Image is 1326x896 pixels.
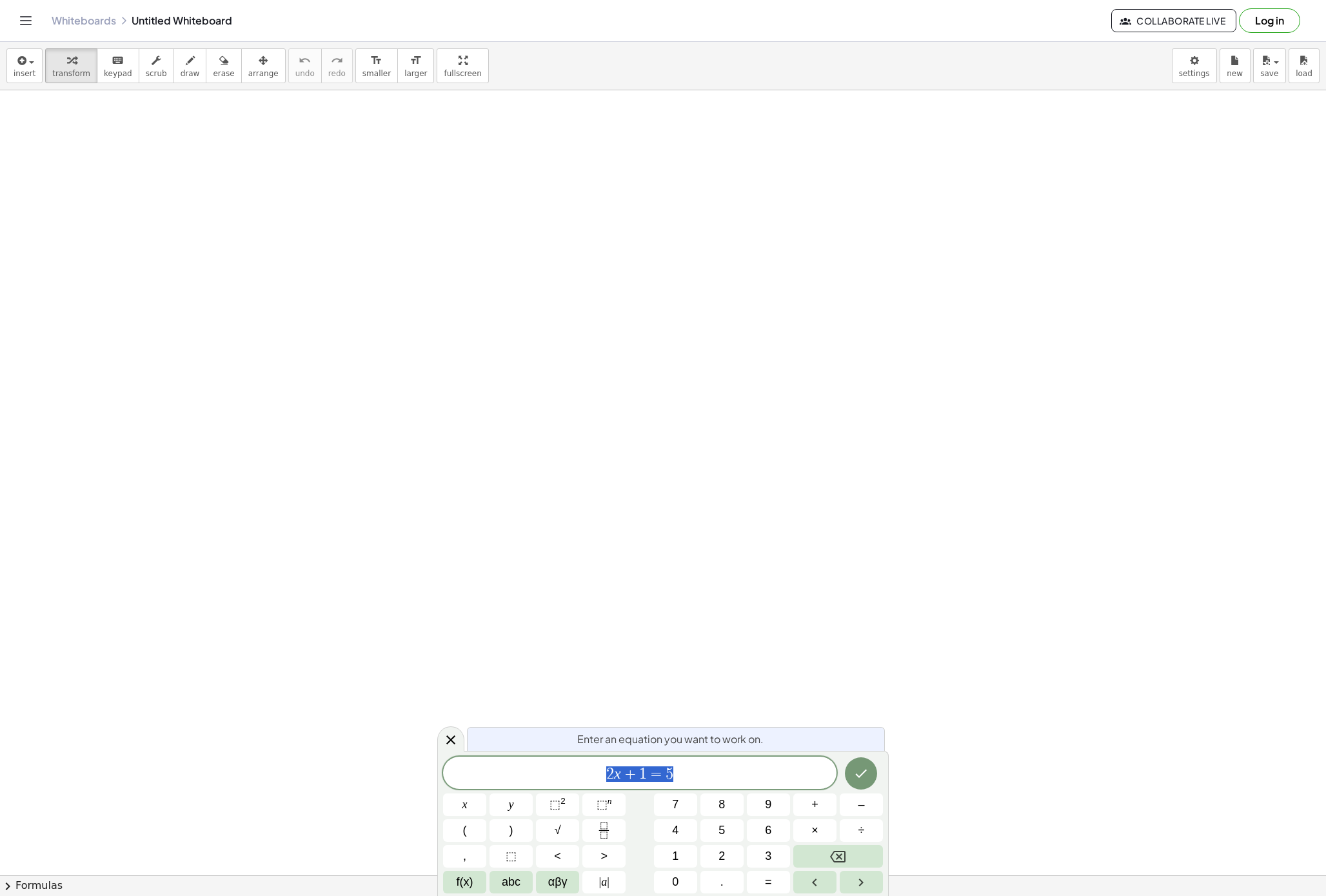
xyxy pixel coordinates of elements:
span: = [765,873,772,891]
button: Square root [536,819,579,842]
span: , [463,848,466,865]
button: erase [206,48,241,83]
button: Log in [1239,8,1300,33]
i: format_size [370,53,382,68]
button: Right arrow [840,871,883,893]
a: Whiteboards [52,14,116,27]
button: new [1220,48,1251,83]
button: format_sizesmaller [355,48,398,83]
span: = [647,766,666,782]
span: ( [463,822,467,839]
button: settings [1172,48,1217,83]
button: ) [490,819,533,842]
span: a [599,873,609,891]
button: Absolute value [582,871,626,893]
span: 1 [639,766,647,782]
button: 6 [747,819,790,842]
span: ⬚ [549,798,560,811]
span: + [621,766,640,782]
button: Functions [443,871,486,893]
span: arrange [248,69,279,78]
span: 5 [718,822,725,839]
button: Minus [840,793,883,816]
i: undo [299,53,311,68]
button: , [443,845,486,868]
span: scrub [146,69,167,78]
button: x [443,793,486,816]
i: redo [331,53,343,68]
span: 5 [666,766,673,782]
span: ) [510,822,513,839]
span: transform [52,69,90,78]
button: Divide [840,819,883,842]
button: . [700,871,744,893]
button: load [1289,48,1320,83]
span: 0 [672,873,678,891]
span: 1 [672,848,678,865]
span: αβγ [548,873,568,891]
button: save [1253,48,1286,83]
span: larger [404,69,427,78]
span: ⬚ [597,798,608,811]
span: settings [1179,69,1210,78]
button: ( [443,819,486,842]
button: 2 [700,845,744,868]
span: . [720,873,724,891]
button: Done [845,757,877,790]
button: 1 [654,845,697,868]
span: Collaborate Live [1122,15,1225,26]
span: | [599,875,602,888]
span: 2 [718,848,725,865]
span: y [509,796,514,813]
span: + [811,796,818,813]
span: × [811,822,818,839]
button: 9 [747,793,790,816]
button: scrub [139,48,174,83]
button: Left arrow [793,871,836,893]
button: Backspace [793,845,883,868]
button: format_sizelarger [397,48,434,83]
span: draw [181,69,200,78]
span: 4 [672,822,678,839]
button: transform [45,48,97,83]
span: smaller [362,69,391,78]
span: | [607,875,609,888]
button: redoredo [321,48,353,83]
button: 0 [654,871,697,893]
button: Greater than [582,845,626,868]
button: 8 [700,793,744,816]
span: redo [328,69,346,78]
sup: n [608,796,612,806]
span: undo [295,69,315,78]
button: y [490,793,533,816]
button: Collaborate Live [1111,9,1236,32]
span: – [858,796,864,813]
button: insert [6,48,43,83]
span: > [600,848,608,865]
span: 7 [672,796,678,813]
button: Times [793,819,836,842]
span: < [554,848,561,865]
span: load [1296,69,1312,78]
button: keyboardkeypad [97,48,139,83]
span: 6 [765,822,771,839]
span: 2 [606,766,614,782]
span: √ [555,822,561,839]
button: arrange [241,48,286,83]
button: draw [173,48,207,83]
button: Toggle navigation [15,10,36,31]
span: save [1260,69,1278,78]
button: Superscript [582,793,626,816]
span: x [462,796,468,813]
var: x [614,765,621,782]
button: 5 [700,819,744,842]
span: f(x) [457,873,473,891]
sup: 2 [560,796,566,806]
button: fullscreen [437,48,488,83]
span: ⬚ [506,848,517,865]
button: Fraction [582,819,626,842]
button: 3 [747,845,790,868]
i: keyboard [112,53,124,68]
span: fullscreen [444,69,481,78]
span: abc [502,873,520,891]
